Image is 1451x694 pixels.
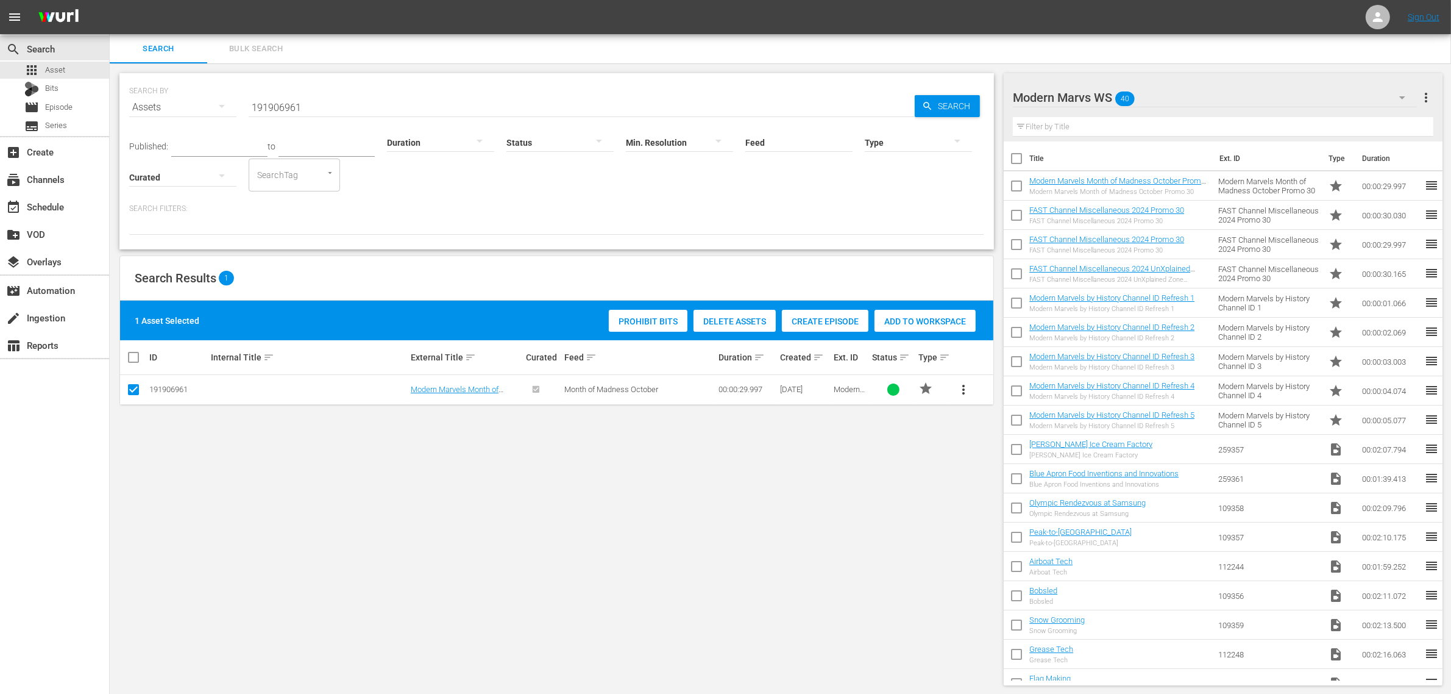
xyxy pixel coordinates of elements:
td: 00:02:16.063 [1357,640,1424,669]
span: Video [1329,501,1343,515]
span: to [268,141,275,151]
button: Prohibit Bits [609,310,687,332]
span: reorder [1424,500,1439,515]
span: movie [24,100,39,115]
span: Automation [6,284,21,298]
span: Video [1329,530,1343,545]
span: PROMO [918,381,933,396]
td: 00:01:59.252 [1357,552,1424,581]
a: Sign Out [1408,12,1439,22]
a: Modern Marvels by History Channel ID Refresh 3 [1029,352,1194,361]
span: reorder [1424,295,1439,310]
span: Delete Assets [694,317,776,326]
span: sort [586,352,597,363]
div: External Title [411,350,522,365]
div: Modern Marvels by History Channel ID Refresh 1 [1029,305,1194,313]
td: 00:00:01.066 [1357,288,1424,318]
a: FAST Channel Miscellaneous 2024 Promo 30 [1029,235,1184,244]
div: Modern Marvels by History Channel ID Refresh 3 [1029,363,1194,371]
a: Modern Marvels by History Channel ID Refresh 5 [1029,410,1194,420]
div: Assets [129,90,236,124]
button: Search [915,95,980,117]
th: Ext. ID [1212,141,1322,176]
div: FAST Channel Miscellaneous 2024 UnXplained Zone Overview Promo 30 [1029,276,1208,284]
div: Airboat Tech [1029,568,1073,576]
span: Promo [1329,384,1343,398]
span: Asset [45,64,65,76]
div: 00:00:29.997 [718,385,776,394]
td: 00:01:39.413 [1357,464,1424,493]
td: 112248 [1213,640,1324,669]
span: reorder [1424,266,1439,281]
span: Promo [1329,179,1343,193]
div: Snow Grooming [1029,627,1085,635]
div: Modern Marvels by History Channel ID Refresh 4 [1029,393,1194,401]
span: more_vert [956,382,971,397]
a: Modern Marvels Month of Madness October Promo 30 [411,385,508,403]
span: sort [813,352,824,363]
td: FAST Channel Miscellaneous 2024 Promo 30 [1213,230,1324,259]
a: Modern Marvels Month of Madness October Promo 30 [1029,176,1206,195]
span: Ingestion [6,311,21,326]
td: 00:02:07.794 [1357,435,1424,464]
th: Duration [1355,141,1428,176]
div: Grease Tech [1029,656,1073,664]
span: Search [117,42,200,56]
span: Episode [45,101,73,113]
td: Modern Marvels by History Channel ID 2 [1213,318,1324,347]
td: 109357 [1213,523,1324,552]
span: reorder [1424,178,1439,193]
span: Published: [129,141,168,151]
div: Modern Marvs WS [1013,80,1417,115]
span: menu [7,10,22,24]
div: Status [872,350,915,365]
div: Modern Marvels by History Channel ID Refresh 5 [1029,422,1194,430]
button: Add to Workspace [875,310,976,332]
span: Prohibit Bits [609,317,687,326]
button: Create Episode [782,310,868,332]
span: reorder [1424,529,1439,544]
span: sort [899,352,910,363]
td: 00:00:30.030 [1357,201,1424,230]
span: Video [1329,647,1343,662]
span: Video [1329,559,1343,574]
a: FAST Channel Miscellaneous 2024 UnXplained Zone Overview Promo 30 [1029,264,1195,282]
span: Channels [6,173,21,187]
span: Create [6,145,21,160]
div: Bobsled [1029,598,1057,606]
td: 00:02:10.175 [1357,523,1424,552]
span: reorder [1424,412,1439,427]
span: Bulk Search [215,42,297,56]
div: FAST Channel Miscellaneous 2024 Promo 30 [1029,217,1184,225]
td: 109356 [1213,581,1324,610]
span: reorder [1424,442,1439,456]
div: Feed [564,350,714,365]
span: Search [933,95,980,117]
div: 1 Asset Selected [135,315,199,327]
td: Modern Marvels by History Channel ID 4 [1213,376,1324,406]
td: 109358 [1213,493,1324,523]
span: reorder [1424,237,1439,251]
th: Type [1321,141,1355,176]
a: FAST Channel Miscellaneous 2024 Promo 30 [1029,206,1184,215]
td: 00:00:02.069 [1357,318,1424,347]
span: Reports [6,338,21,353]
p: Search Filters: [129,204,984,214]
span: Schedule [6,200,21,215]
a: [PERSON_NAME] Ice Cream Factory [1029,440,1152,449]
th: Title [1029,141,1212,176]
div: Created [780,350,830,365]
span: Asset [24,63,39,77]
a: Bobsled [1029,586,1057,595]
span: Month of Madness October [564,385,658,394]
span: more_vert [1419,90,1433,105]
a: Flag Making [1029,674,1071,683]
td: 00:00:05.077 [1357,406,1424,435]
div: Curated [526,352,561,362]
td: 00:00:04.074 [1357,376,1424,406]
span: Video [1329,588,1343,603]
span: Series [24,119,39,134]
td: Modern Marvels by History Channel ID 1 [1213,288,1324,318]
div: Modern Marvels by History Channel ID Refresh 2 [1029,334,1194,342]
span: reorder [1424,676,1439,690]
